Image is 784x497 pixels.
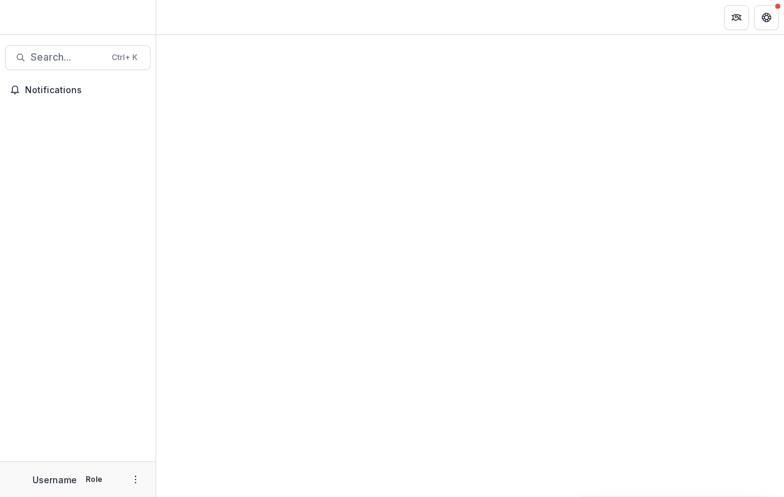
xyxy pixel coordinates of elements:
[109,51,140,64] div: Ctrl + K
[25,85,146,96] span: Notifications
[31,51,104,63] span: Search...
[754,5,779,30] button: Get Help
[82,474,106,485] p: Role
[128,472,143,487] button: More
[5,45,151,70] button: Search...
[724,5,749,30] button: Partners
[32,473,77,486] p: Username
[5,80,151,100] button: Notifications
